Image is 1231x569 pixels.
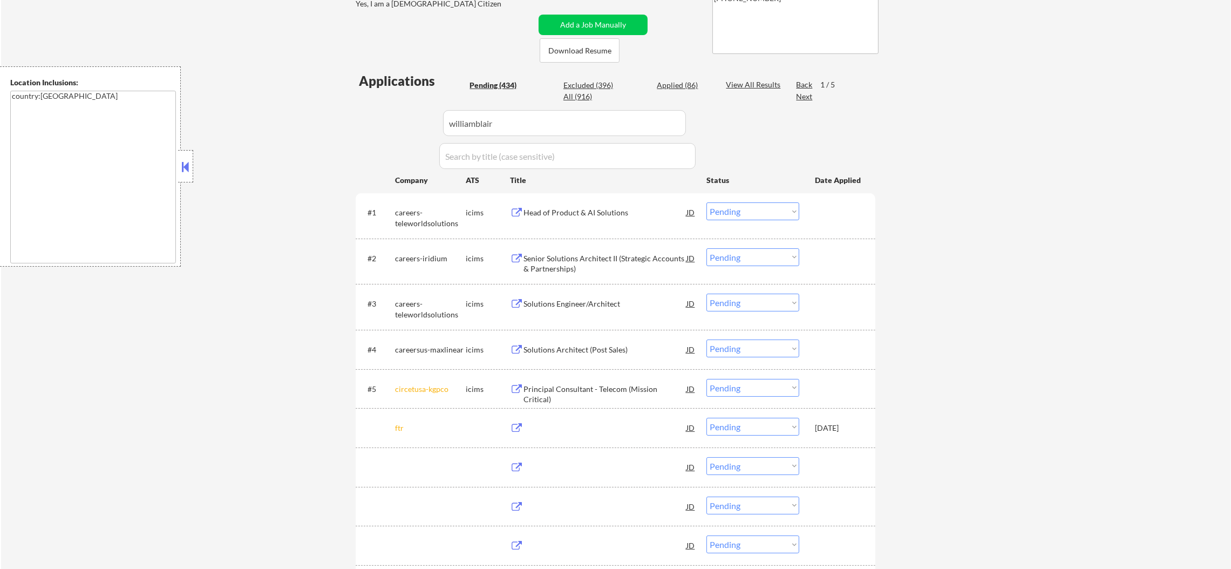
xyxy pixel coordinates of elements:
div: Solutions Engineer/Architect [523,299,686,309]
div: Location Inclusions: [10,77,176,88]
div: [DATE] [815,423,862,433]
div: Back [796,79,813,90]
div: ATS [466,175,510,186]
div: careers-iridium [395,253,466,264]
div: #1 [368,207,386,218]
div: ftr [395,423,466,433]
div: All (916) [563,91,617,102]
div: JD [685,536,696,555]
div: JD [685,457,696,477]
div: JD [685,497,696,516]
div: circetusa-kgpco [395,384,466,395]
div: Senior Solutions Architect II (Strategic Accounts & Partnerships) [523,253,686,274]
div: #3 [368,299,386,309]
div: Date Applied [815,175,862,186]
input: Search by company (case sensitive) [443,110,686,136]
div: Solutions Architect (Post Sales) [523,344,686,355]
div: careers-teleworldsolutions [395,299,466,320]
div: icims [466,299,510,309]
button: Add a Job Manually [539,15,648,35]
div: JD [685,418,696,437]
div: Pending (434) [470,80,523,91]
div: icims [466,207,510,218]
div: Next [796,91,813,102]
div: Status [706,170,799,189]
div: Title [510,175,696,186]
button: Download Resume [540,38,620,63]
div: View All Results [726,79,784,90]
div: careersus-maxlinear [395,344,466,355]
input: Search by title (case sensitive) [439,143,696,169]
div: careers-teleworldsolutions [395,207,466,228]
div: icims [466,344,510,355]
div: #2 [368,253,386,264]
div: 1 / 5 [820,79,845,90]
div: JD [685,379,696,398]
div: Principal Consultant - Telecom (Mission Critical) [523,384,686,405]
div: Company [395,175,466,186]
div: icims [466,384,510,395]
div: Applied (86) [657,80,711,91]
div: Head of Product & AI Solutions [523,207,686,218]
div: #5 [368,384,386,395]
div: JD [685,340,696,359]
div: icims [466,253,510,264]
div: Applications [359,74,466,87]
div: JD [685,248,696,268]
div: JD [685,202,696,222]
div: #4 [368,344,386,355]
div: JD [685,294,696,313]
div: Excluded (396) [563,80,617,91]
